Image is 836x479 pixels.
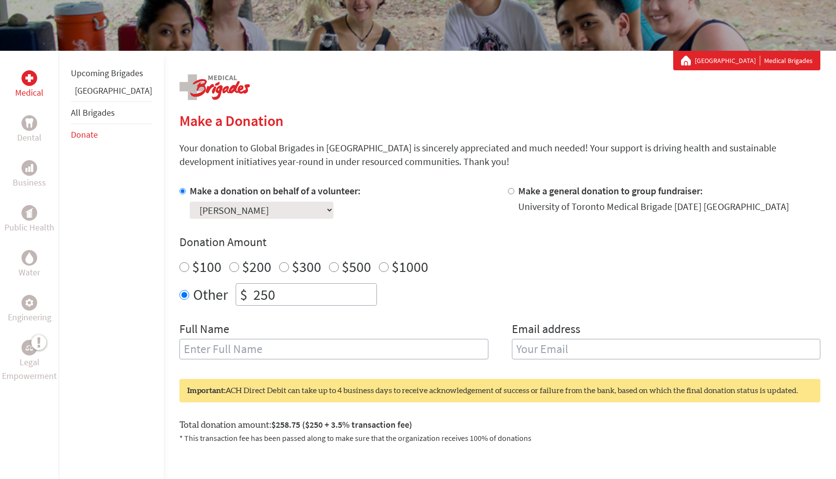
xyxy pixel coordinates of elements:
[25,118,33,127] img: Dental
[71,102,152,124] li: All Brigades
[4,221,54,234] p: Public Health
[179,234,820,250] h4: Donation Amount
[71,129,98,140] a: Donate
[179,379,820,402] div: ACH Direct Debit can take up to 4 business days to receive acknowledgement of success or failure ...
[22,340,37,355] div: Legal Empowerment
[25,345,33,351] img: Legal Empowerment
[695,56,760,65] a: [GEOGRAPHIC_DATA]
[179,432,820,444] p: * This transaction fee has been passed along to make sure that the organization receives 100% of ...
[179,74,250,100] img: logo-medical.png
[179,112,820,129] h2: Make a Donation
[71,62,152,84] li: Upcoming Brigades
[187,387,225,395] strong: Important:
[190,185,361,197] label: Make a donation on behalf of a volunteer:
[25,208,33,218] img: Public Health
[22,205,37,221] div: Public Health
[22,70,37,86] div: Medical
[2,355,57,383] p: Legal Empowerment
[179,418,412,432] label: Total donation amount:
[193,283,228,306] label: Other
[22,115,37,131] div: Dental
[512,321,580,339] label: Email address
[19,250,40,279] a: WaterWater
[251,284,376,305] input: Enter Amount
[4,205,54,234] a: Public HealthPublic Health
[8,311,51,324] p: Engineering
[15,70,44,100] a: MedicalMedical
[292,257,321,276] label: $300
[71,84,152,102] li: Greece
[8,295,51,324] a: EngineeringEngineering
[25,74,33,82] img: Medical
[179,339,488,359] input: Enter Full Name
[512,339,821,359] input: Your Email
[15,86,44,100] p: Medical
[518,200,789,213] div: University of Toronto Medical Brigade [DATE] [GEOGRAPHIC_DATA]
[25,299,33,307] img: Engineering
[25,164,33,172] img: Business
[22,160,37,176] div: Business
[75,85,152,96] a: [GEOGRAPHIC_DATA]
[22,250,37,266] div: Water
[19,266,40,279] p: Water
[242,257,271,276] label: $200
[17,131,42,145] p: Dental
[518,185,703,197] label: Make a general donation to group fundraiser:
[271,419,412,430] span: $258.75 ($250 + 3.5% transaction fee)
[392,257,428,276] label: $1000
[2,340,57,383] a: Legal EmpowermentLegal Empowerment
[179,141,820,168] p: Your donation to Global Brigades in [GEOGRAPHIC_DATA] is sincerely appreciated and much needed! Y...
[236,284,251,305] div: $
[681,56,813,65] div: Medical Brigades
[17,115,42,145] a: DentalDental
[13,176,46,189] p: Business
[25,252,33,263] img: Water
[179,321,229,339] label: Full Name
[22,295,37,311] div: Engineering
[192,257,221,276] label: $100
[71,107,115,118] a: All Brigades
[71,124,152,146] li: Donate
[71,67,143,79] a: Upcoming Brigades
[342,257,371,276] label: $500
[13,160,46,189] a: BusinessBusiness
